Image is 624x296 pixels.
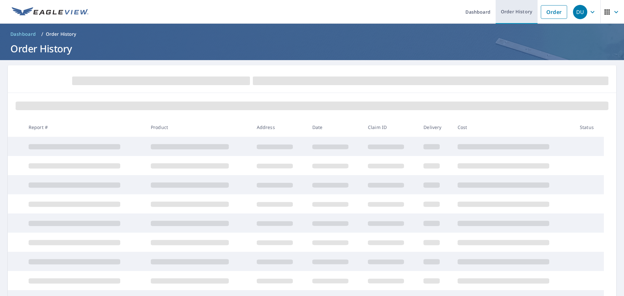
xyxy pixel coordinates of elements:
[146,118,252,137] th: Product
[541,5,567,19] a: Order
[10,31,36,37] span: Dashboard
[363,118,418,137] th: Claim ID
[23,118,146,137] th: Report #
[252,118,307,137] th: Address
[575,118,604,137] th: Status
[307,118,363,137] th: Date
[452,118,575,137] th: Cost
[418,118,452,137] th: Delivery
[12,7,88,17] img: EV Logo
[46,31,76,37] p: Order History
[8,42,616,55] h1: Order History
[8,29,39,39] a: Dashboard
[573,5,587,19] div: DU
[41,30,43,38] li: /
[8,29,616,39] nav: breadcrumb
